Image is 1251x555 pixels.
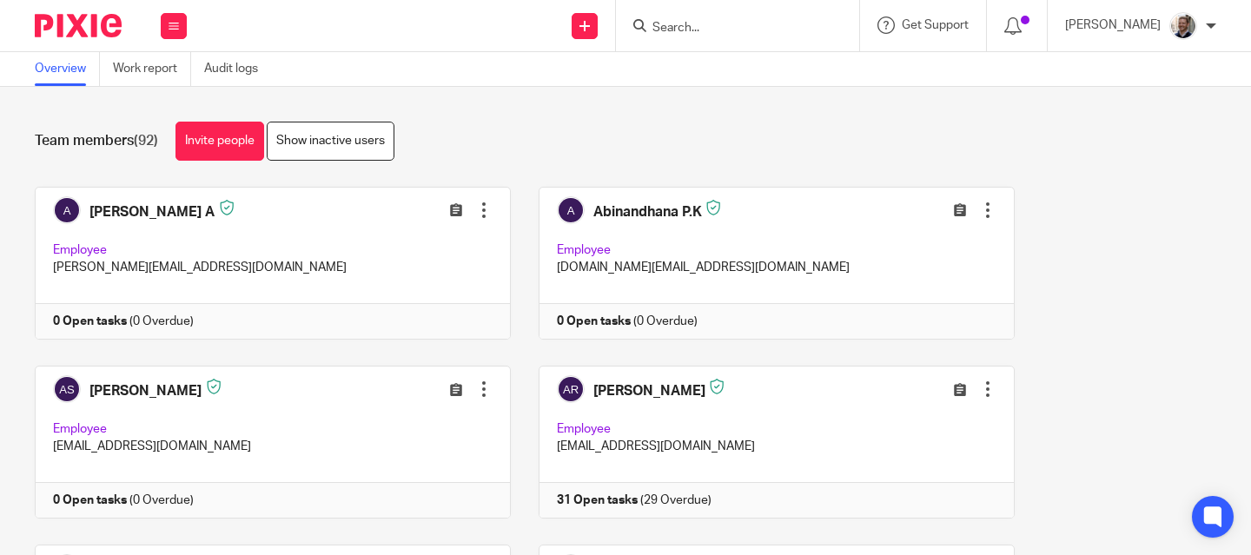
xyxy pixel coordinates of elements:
[902,19,969,31] span: Get Support
[204,52,271,86] a: Audit logs
[267,122,394,161] a: Show inactive users
[35,52,100,86] a: Overview
[35,132,158,150] h1: Team members
[35,14,122,37] img: Pixie
[1065,17,1161,34] p: [PERSON_NAME]
[1169,12,1197,40] img: Matt%20Circle.png
[113,52,191,86] a: Work report
[175,122,264,161] a: Invite people
[651,21,807,36] input: Search
[134,134,158,148] span: (92)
